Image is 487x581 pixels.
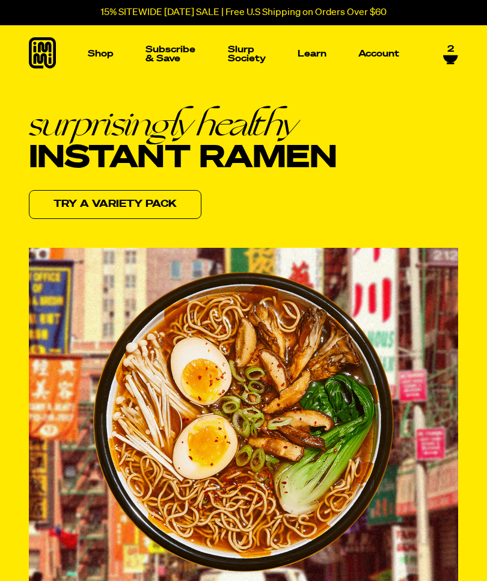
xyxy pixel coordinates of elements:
img: Ramen bowl [93,272,394,572]
em: surprisingly healthy [29,106,337,141]
p: Learn [298,49,326,58]
a: Try a variety pack [29,190,201,219]
p: Slurp Society [228,45,266,63]
p: Shop [88,49,114,58]
nav: Main navigation [83,25,404,82]
a: Slurp Society [223,40,271,68]
p: Subscribe & Save [145,45,196,63]
a: Subscribe & Save [141,40,201,68]
a: Account [354,45,404,63]
a: Learn [293,25,331,82]
h1: Instant Ramen [29,106,337,175]
span: 2 [447,44,454,55]
p: Account [358,49,399,58]
a: Shop [83,25,118,82]
a: 2 [443,44,458,64]
p: 15% SITEWIDE [DATE] SALE | Free U.S Shipping on Orders Over $60 [100,7,387,18]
